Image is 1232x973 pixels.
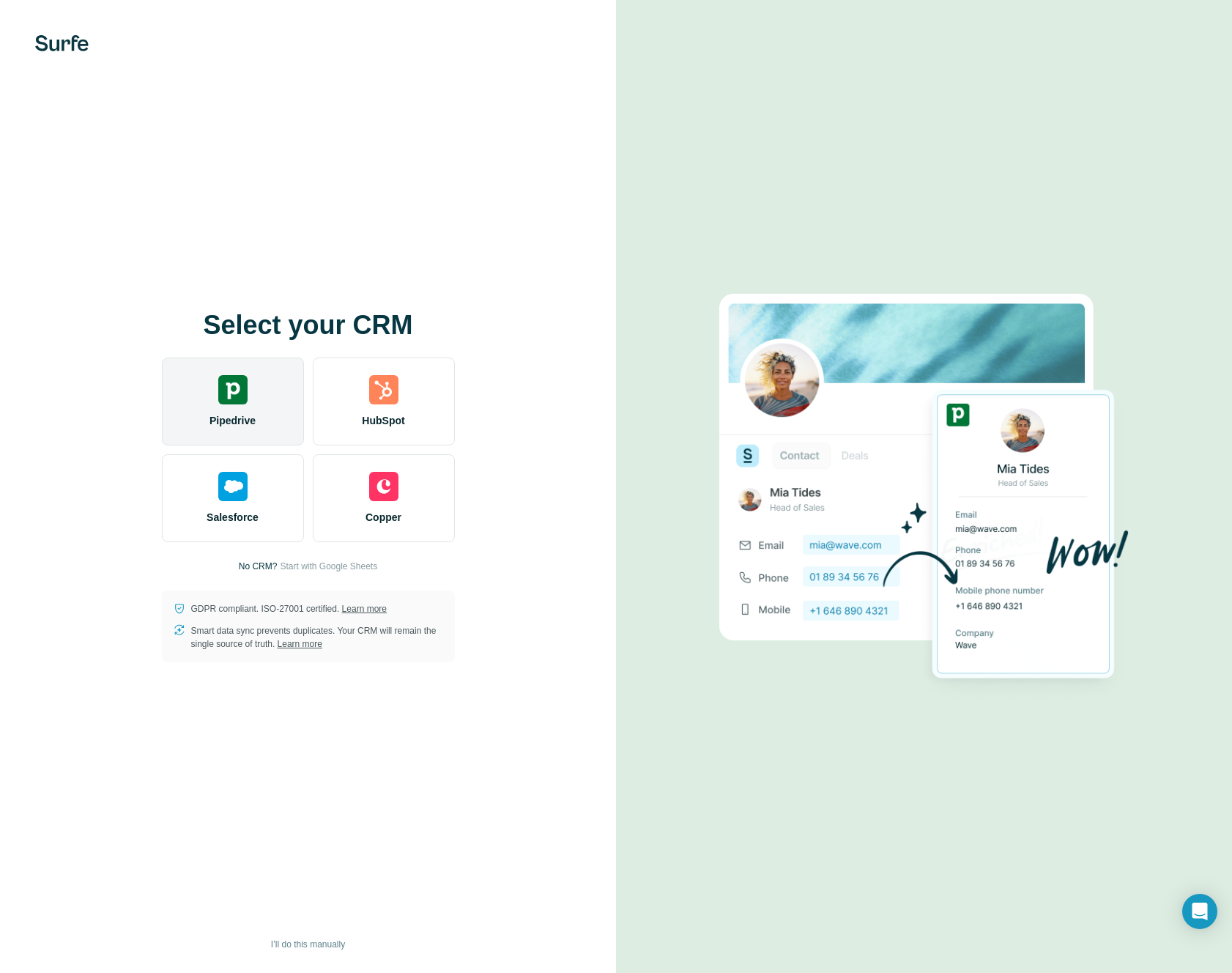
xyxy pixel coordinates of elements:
div: Open Intercom Messenger [1182,894,1217,929]
img: hubspot's logo [369,375,398,404]
img: PIPEDRIVE image [719,269,1129,704]
span: I’ll do this manually [271,938,345,951]
p: No CRM? [239,560,278,573]
h1: Select your CRM [162,311,455,340]
img: salesforce's logo [218,472,248,501]
p: Smart data sync prevents duplicates. Your CRM will remain the single source of truth. [191,624,443,651]
button: I’ll do this manually [261,933,355,955]
a: Learn more [342,604,387,614]
span: Salesforce [207,510,259,525]
span: Pipedrive [209,413,256,428]
button: Start with Google Sheets [280,560,377,573]
img: Surfe's logo [35,35,89,51]
a: Learn more [278,639,322,649]
img: pipedrive's logo [218,375,248,404]
p: GDPR compliant. ISO-27001 certified. [191,602,387,615]
span: HubSpot [362,413,404,428]
span: Copper [365,510,401,525]
img: copper's logo [369,472,398,501]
